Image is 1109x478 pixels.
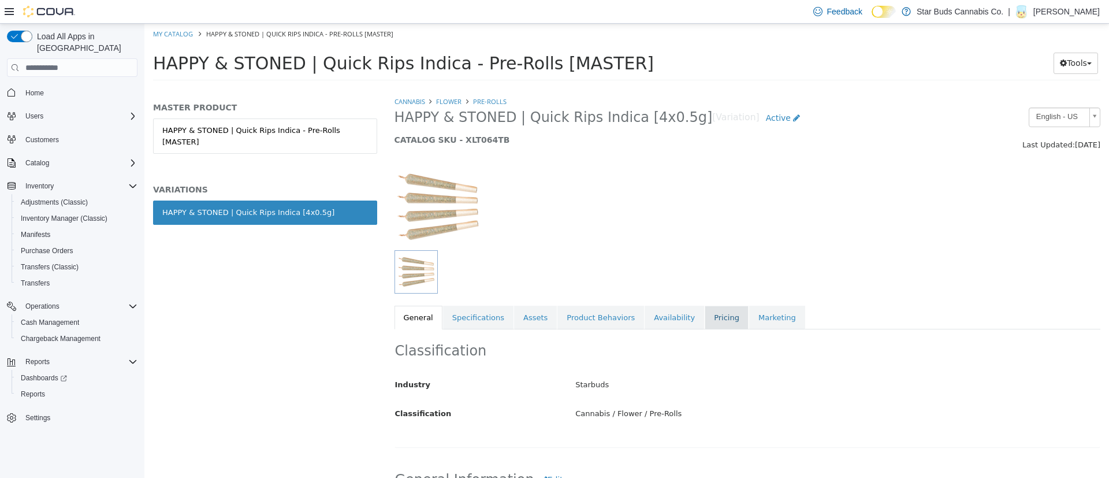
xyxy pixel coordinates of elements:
[18,183,190,195] div: HAPPY & STONED | Quick Rips Indica [4x0.5g]
[1015,5,1029,18] div: Daniel Swadron
[16,228,55,242] a: Manifests
[12,314,142,331] button: Cash Management
[21,355,137,369] span: Reports
[62,6,249,14] span: HAPPY & STONED | Quick Rips Indica - Pre-Rolls [MASTER]
[16,195,92,209] a: Adjustments (Classic)
[12,227,142,243] button: Manifests
[909,29,954,50] button: Tools
[2,131,142,148] button: Customers
[917,5,1003,18] p: Star Buds Cannabis Co.
[16,276,137,290] span: Transfers
[16,387,50,401] a: Reports
[329,73,362,82] a: Pre-Rolls
[251,446,956,467] h2: General Information
[25,413,50,423] span: Settings
[25,158,49,168] span: Catalog
[250,73,281,82] a: Cannabis
[885,84,940,102] span: English - US
[12,243,142,259] button: Purchase Orders
[250,111,775,121] h5: CATALOG SKU - XLT064TB
[21,156,137,170] span: Catalog
[16,260,83,274] a: Transfers (Classic)
[21,355,54,369] button: Reports
[299,282,369,306] a: Specifications
[12,259,142,275] button: Transfers (Classic)
[21,411,55,425] a: Settings
[25,135,59,144] span: Customers
[12,275,142,291] button: Transfers
[21,86,49,100] a: Home
[560,282,604,306] a: Pricing
[12,370,142,386] a: Dashboards
[12,210,142,227] button: Inventory Manager (Classic)
[16,276,54,290] a: Transfers
[2,84,142,101] button: Home
[25,112,43,121] span: Users
[21,198,88,207] span: Adjustments (Classic)
[21,214,107,223] span: Inventory Manager (Classic)
[21,133,64,147] a: Customers
[2,155,142,171] button: Catalog
[622,90,646,99] span: Active
[21,390,45,399] span: Reports
[21,132,137,147] span: Customers
[16,228,137,242] span: Manifests
[12,386,142,402] button: Reports
[25,357,50,366] span: Reports
[16,332,105,346] a: Chargeback Management
[16,316,84,329] a: Cash Management
[422,351,964,372] div: Starbuds
[827,6,862,17] span: Feedback
[16,244,137,258] span: Purchase Orders
[422,380,964,401] div: Cannabis / Flower / Pre-Rolls
[2,409,142,426] button: Settings
[16,371,72,385] a: Dashboards
[251,357,286,365] span: Industry
[250,140,337,227] img: 150
[872,6,896,18] input: Dark Mode
[25,302,59,311] span: Operations
[568,90,615,99] small: [Variation]
[21,230,50,239] span: Manifests
[9,95,233,130] a: HAPPY & STONED | Quick Rips Indica - Pre-Rolls [MASTER]
[16,260,137,274] span: Transfers (Classic)
[878,117,931,125] span: Last Updated:
[21,246,73,255] span: Purchase Orders
[16,371,137,385] span: Dashboards
[16,316,137,329] span: Cash Management
[292,73,317,82] a: Flower
[2,354,142,370] button: Reports
[21,156,54,170] button: Catalog
[16,212,137,225] span: Inventory Manager (Classic)
[9,161,233,171] h5: VARIATIONS
[21,179,137,193] span: Inventory
[16,387,137,401] span: Reports
[7,79,137,456] nav: Complex example
[16,244,78,258] a: Purchase Orders
[21,85,137,99] span: Home
[21,410,137,425] span: Settings
[32,31,137,54] span: Load All Apps in [GEOGRAPHIC_DATA]
[370,282,412,306] a: Assets
[390,446,425,467] button: Edit
[16,332,137,346] span: Chargeback Management
[2,298,142,314] button: Operations
[250,282,298,306] a: General
[21,179,58,193] button: Inventory
[251,318,956,336] h2: Classification
[21,299,137,313] span: Operations
[1008,5,1010,18] p: |
[23,6,75,17] img: Cova
[9,6,49,14] a: My Catalog
[16,195,137,209] span: Adjustments (Classic)
[12,194,142,210] button: Adjustments (Classic)
[21,279,50,288] span: Transfers
[413,282,500,306] a: Product Behaviors
[9,79,233,89] h5: MASTER PRODUCT
[21,109,48,123] button: Users
[931,117,956,125] span: [DATE]
[605,282,661,306] a: Marketing
[16,212,112,225] a: Inventory Manager (Classic)
[1033,5,1100,18] p: [PERSON_NAME]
